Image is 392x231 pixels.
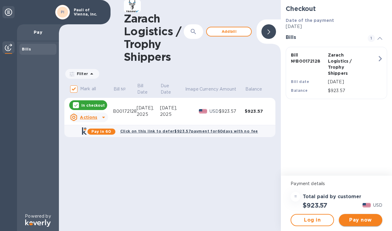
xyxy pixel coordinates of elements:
[199,86,218,92] p: Currency
[291,79,309,84] b: Bill date
[185,86,199,92] p: Image
[220,86,244,92] span: Amount
[113,108,137,115] div: B00172128
[291,181,382,187] p: Payment details
[160,105,185,111] div: [DATE],
[137,83,152,95] p: Bill Date
[137,105,160,111] div: [DATE],
[245,86,262,92] p: Balance
[303,202,327,209] h2: $923.57
[296,216,329,224] span: Log in
[291,88,308,93] b: Balance
[22,29,54,35] p: Pay
[328,52,363,76] p: Zarach Logistics / Trophy Shippers
[286,18,334,23] b: Date of the payment
[80,115,97,120] u: Actions
[220,86,237,92] p: Amount
[206,27,252,36] button: Addbill
[199,109,207,113] img: USD
[286,47,387,99] button: Bill №B00172128Zarach Logistics / Trophy ShippersBill date[DATE]Balance$923.57
[328,79,377,85] p: [DATE]
[81,103,105,108] p: In checkout
[74,71,88,76] p: Filter
[161,83,184,95] span: Due Date
[245,108,271,114] div: $923.57
[25,213,51,219] p: Powered by
[339,214,382,226] button: Pay now
[210,108,219,115] p: USD
[291,192,300,202] div: =
[91,129,111,134] b: Pay in 60
[368,35,375,42] span: 1
[286,5,387,12] h2: Checkout
[373,202,382,209] p: USD
[245,86,270,92] span: Balance
[124,12,184,63] h1: Zarach Logistics / Trophy Shippers
[286,23,387,30] p: [DATE]
[286,35,360,40] h3: Bills
[219,108,245,115] div: $923.57
[22,47,31,51] b: Bills
[291,52,326,64] p: Bill № B00172128
[61,10,65,14] b: PI
[137,83,160,95] span: Bill Date
[344,216,377,224] span: Pay now
[328,88,377,94] p: $923.57
[291,214,334,226] button: Log in
[137,111,160,118] div: 2025
[160,111,185,118] div: 2025
[114,86,126,92] p: Bill №
[25,219,51,227] img: Logo
[303,194,361,200] h3: Total paid by customer
[120,129,258,133] b: Click on this link to defer $923.57 payment for 60 days with no fee
[363,203,371,207] img: USD
[212,28,246,35] span: Add bill
[80,86,96,92] p: Mark all
[114,86,134,92] span: Bill №
[161,83,176,95] p: Due Date
[74,8,104,16] p: Pauli of Vienna, Inc.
